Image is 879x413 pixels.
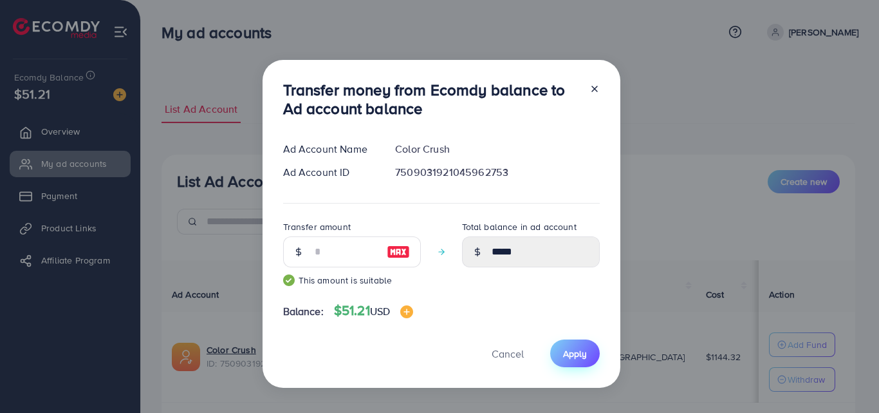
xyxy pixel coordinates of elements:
[462,220,577,233] label: Total balance in ad account
[283,274,295,286] img: guide
[283,220,351,233] label: Transfer amount
[400,305,413,318] img: image
[476,340,540,367] button: Cancel
[824,355,869,403] iframe: Chat
[385,142,609,157] div: Color Crush
[492,347,524,361] span: Cancel
[283,274,421,287] small: This amount is suitable
[385,165,609,180] div: 7509031921045962753
[563,347,587,360] span: Apply
[273,165,385,180] div: Ad Account ID
[273,142,385,157] div: Ad Account Name
[283,304,324,319] span: Balance:
[334,303,413,319] h4: $51.21
[283,81,579,118] h3: Transfer money from Ecomdy balance to Ad account balance
[370,304,390,318] span: USD
[550,340,600,367] button: Apply
[387,244,410,260] img: image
